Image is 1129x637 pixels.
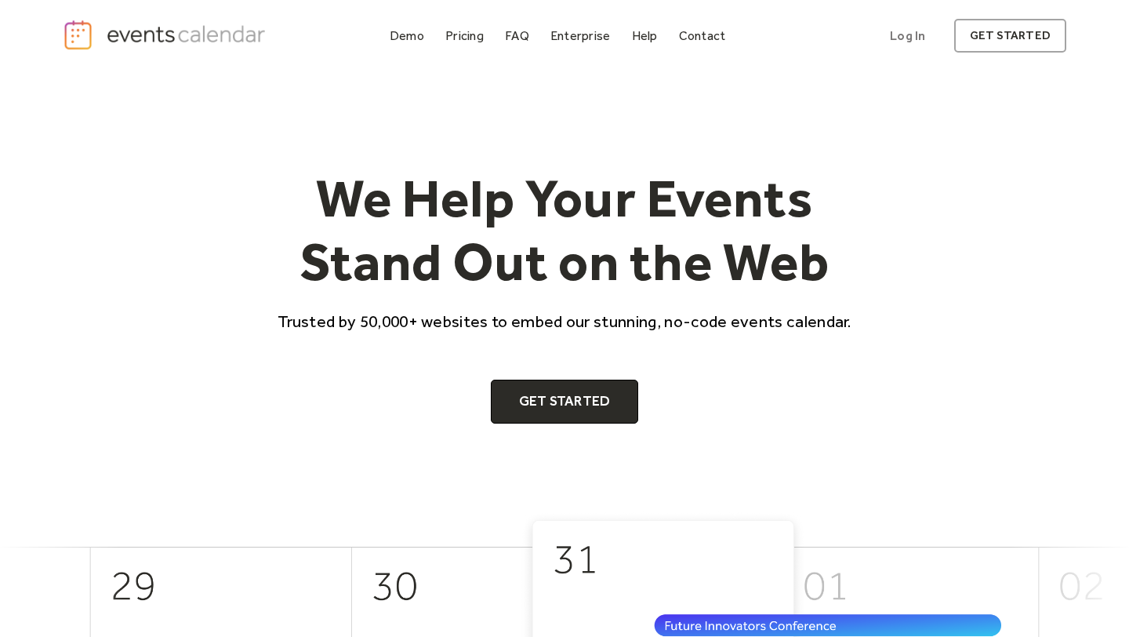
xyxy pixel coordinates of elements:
a: Help [626,25,664,46]
div: Contact [679,31,726,40]
a: Demo [383,25,430,46]
a: home [63,19,270,51]
p: Trusted by 50,000+ websites to embed our stunning, no-code events calendar. [263,310,866,333]
div: Demo [390,31,424,40]
a: Get Started [491,380,639,424]
a: Enterprise [544,25,616,46]
a: Contact [673,25,732,46]
div: FAQ [505,31,529,40]
div: Help [632,31,658,40]
a: FAQ [499,25,535,46]
div: Pricing [445,31,484,40]
div: Enterprise [550,31,610,40]
a: Log In [874,19,941,53]
h1: We Help Your Events Stand Out on the Web [263,166,866,294]
a: Pricing [439,25,490,46]
a: get started [954,19,1066,53]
